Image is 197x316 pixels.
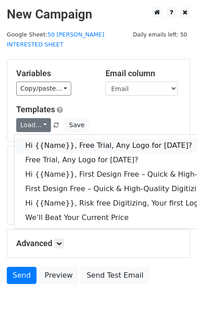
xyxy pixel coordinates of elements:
[39,267,78,284] a: Preview
[16,238,181,248] h5: Advanced
[65,118,88,132] button: Save
[16,82,71,96] a: Copy/paste...
[7,31,104,48] small: Google Sheet:
[152,273,197,316] iframe: Chat Widget
[7,7,190,22] h2: New Campaign
[105,69,181,78] h5: Email column
[16,118,51,132] a: Load...
[16,105,55,114] a: Templates
[16,69,92,78] h5: Variables
[130,30,190,40] span: Daily emails left: 50
[7,31,104,48] a: 50 [PERSON_NAME] INTERESTED SHEET
[7,267,37,284] a: Send
[81,267,149,284] a: Send Test Email
[130,31,190,38] a: Daily emails left: 50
